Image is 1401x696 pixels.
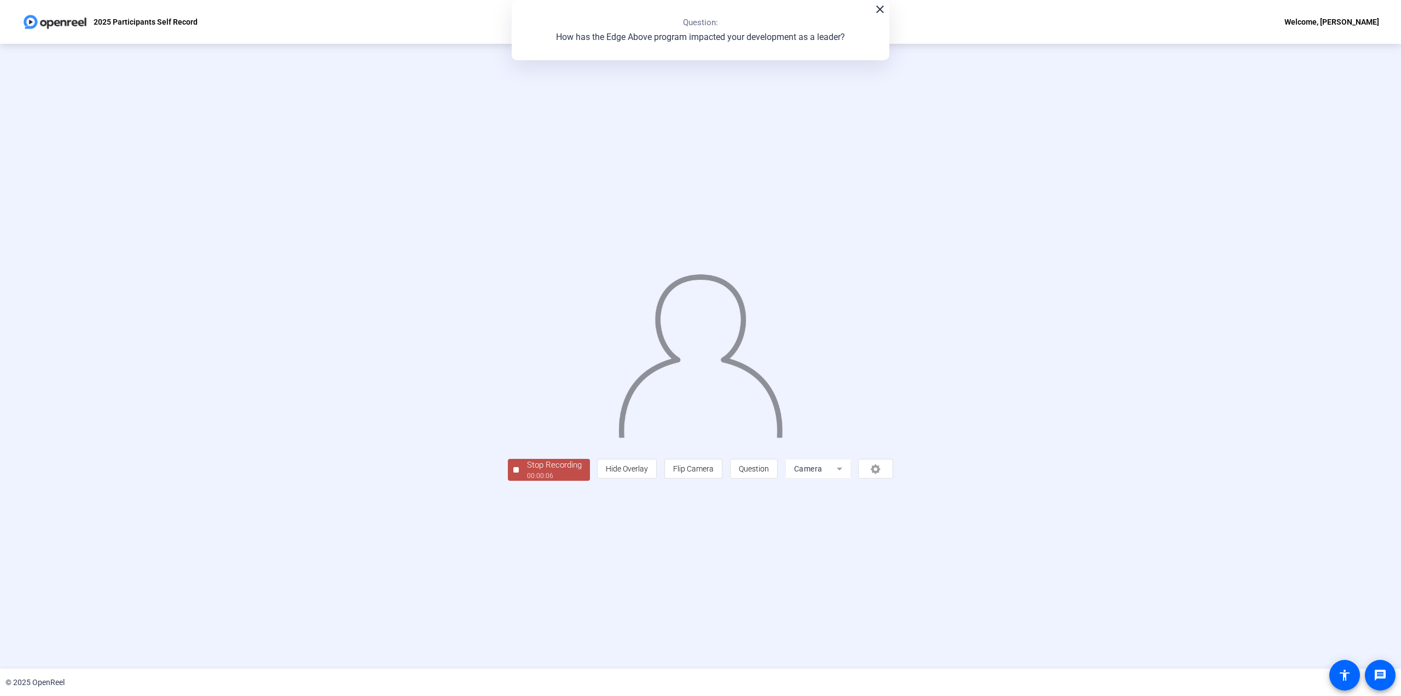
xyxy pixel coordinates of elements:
div: Welcome, [PERSON_NAME] [1284,15,1379,28]
img: OpenReel logo [22,11,88,33]
button: Hide Overlay [597,459,657,479]
p: Question: [683,16,718,29]
img: overlay [617,264,784,438]
div: Stop Recording [527,459,582,471]
span: Hide Overlay [606,464,648,473]
mat-icon: accessibility [1338,669,1351,682]
span: Flip Camera [673,464,714,473]
p: How has the Edge Above program impacted your development as a leader? [556,31,845,44]
p: 2025 Participants Self Record [94,15,198,28]
mat-icon: close [873,3,887,16]
span: Question [739,464,769,473]
button: Question [730,459,778,479]
div: 00:00:06 [527,471,582,481]
div: © 2025 OpenReel [5,677,65,688]
button: Flip Camera [664,459,722,479]
button: Stop Recording00:00:06 [508,459,590,481]
mat-icon: message [1374,669,1387,682]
